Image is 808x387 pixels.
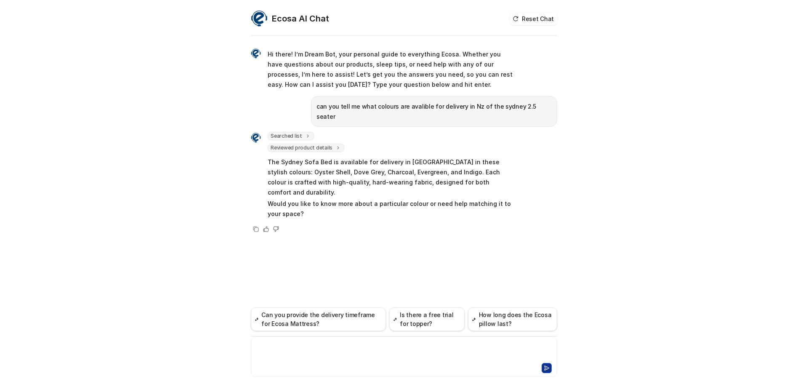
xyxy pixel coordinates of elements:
[316,101,552,122] p: can you tell me what colours are avalible for delivery in Nz of the sydney 2.5 seater
[389,307,465,331] button: Is there a free trial for topper?
[468,307,557,331] button: How long does the Ecosa pillow last?
[251,307,386,331] button: Can you provide the delivery timeframe for Ecosa Mattress?
[268,157,514,198] p: The Sydney Sofa Bed is available for delivery in [GEOGRAPHIC_DATA] in these stylish colours: Oyst...
[268,199,514,219] p: Would you like to know more about a particular colour or need help matching it to your space?
[251,133,261,143] img: Widget
[251,48,261,59] img: Widget
[510,13,557,25] button: Reset Chat
[251,10,268,27] img: Widget
[268,49,514,90] p: Hi there! I’m Dream Bot, your personal guide to everything Ecosa. Whether you have questions abou...
[268,132,314,140] span: Searched list
[268,144,344,152] span: Reviewed product details
[272,13,329,24] h2: Ecosa AI Chat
